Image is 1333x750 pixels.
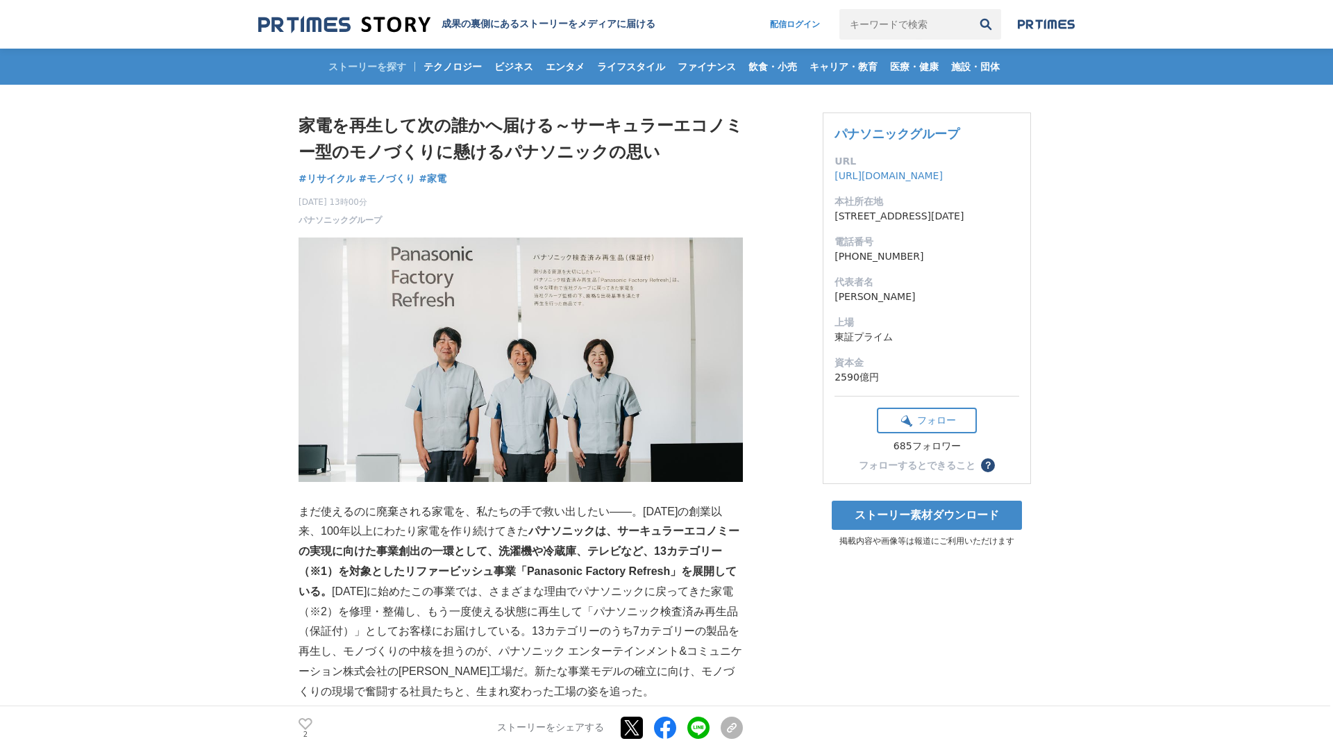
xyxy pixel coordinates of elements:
[418,49,487,85] a: テクノロジー
[592,60,671,73] span: ライフスタイル
[835,235,1019,249] dt: 電話番号
[835,170,943,181] a: [URL][DOMAIN_NAME]
[835,330,1019,344] dd: 東証プライム
[885,60,944,73] span: 医療・健康
[592,49,671,85] a: ライフスタイル
[299,172,355,186] a: #リサイクル
[835,126,959,141] a: パナソニックグループ
[258,15,655,34] a: 成果の裏側にあるストーリーをメディアに届ける 成果の裏側にあるストーリーをメディアに届ける
[885,49,944,85] a: 医療・健康
[299,196,382,208] span: [DATE] 13時00分
[835,154,1019,169] dt: URL
[743,49,803,85] a: 飲食・小売
[258,15,430,34] img: 成果の裏側にあるストーリーをメディアに届ける
[672,60,741,73] span: ファイナンス
[835,275,1019,290] dt: 代表者名
[835,356,1019,370] dt: 資本金
[983,460,993,470] span: ？
[756,9,834,40] a: 配信ログイン
[489,49,539,85] a: ビジネス
[442,18,655,31] h2: 成果の裏側にあるストーリーをメディアに届ける
[835,249,1019,264] dd: [PHONE_NUMBER]
[971,9,1001,40] button: 検索
[832,501,1022,530] a: ストーリー素材ダウンロード
[859,460,975,470] div: フォローするとできること
[299,172,355,185] span: #リサイクル
[299,214,382,226] a: パナソニックグループ
[839,9,971,40] input: キーワードで検索
[835,370,1019,385] dd: 2590億円
[877,408,977,433] button: フォロー
[743,60,803,73] span: 飲食・小売
[299,237,743,482] img: thumbnail_8b93da20-846d-11f0-b3f6-63d438e80013.jpg
[540,60,590,73] span: エンタメ
[299,502,743,702] p: まだ使えるのに廃棄される家電を、私たちの手で救い出したい――。[DATE]の創業以来、100年以上にわたり家電を作り続けてきた [DATE]に始めたこの事業では、さまざまな理由でパナソニックに戻...
[359,172,416,186] a: #モノづくり
[804,60,883,73] span: キャリア・教育
[299,112,743,166] h1: 家電を再生して次の誰かへ届ける～サーキュラーエコノミー型のモノづくりに懸けるパナソニックの思い
[299,525,739,597] strong: パナソニックは、サーキュラーエコノミーの実現に向けた事業創出の一環として、洗濯機や冷蔵庫、テレビなど、13カテゴリー（※1）を対象としたリファービッシュ事業「Panasonic Factory ...
[877,440,977,453] div: 685フォロワー
[540,49,590,85] a: エンタメ
[946,60,1005,73] span: 施設・団体
[418,60,487,73] span: テクノロジー
[835,194,1019,209] dt: 本社所在地
[835,315,1019,330] dt: 上場
[359,172,416,185] span: #モノづくり
[489,60,539,73] span: ビジネス
[946,49,1005,85] a: 施設・団体
[1018,19,1075,30] img: prtimes
[497,722,604,735] p: ストーリーをシェアする
[835,209,1019,224] dd: [STREET_ADDRESS][DATE]
[672,49,741,85] a: ファイナンス
[823,535,1031,547] p: 掲載内容や画像等は報道にご利用いただけます
[299,731,312,738] p: 2
[419,172,446,185] span: #家電
[835,290,1019,304] dd: [PERSON_NAME]
[981,458,995,472] button: ？
[804,49,883,85] a: キャリア・教育
[419,172,446,186] a: #家電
